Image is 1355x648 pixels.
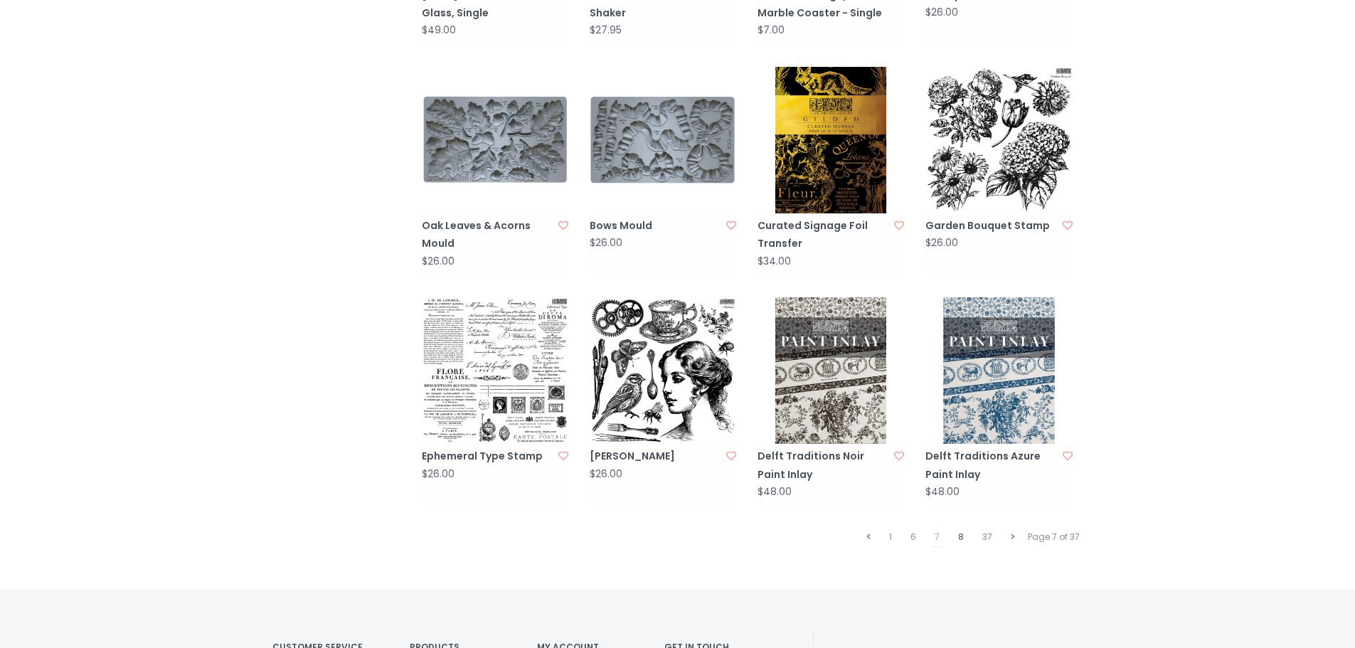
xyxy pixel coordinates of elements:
[590,447,722,465] a: [PERSON_NAME]
[558,218,568,233] a: Add to wishlist
[925,7,958,18] div: $26.00
[931,528,943,547] a: 7
[422,469,455,479] div: $26.00
[979,528,996,546] a: 37
[1063,449,1073,463] a: Add to wishlist
[894,218,904,233] a: Add to wishlist
[955,528,967,546] a: 8
[422,447,554,465] a: Ephemeral Type Stamp
[1024,528,1083,546] div: Page 7 of 37
[422,297,568,444] img: Ephemeral Type Stamp
[758,256,791,267] div: $34.00
[758,25,785,36] div: $7.00
[590,297,736,444] img: Charlotte Stamp
[758,447,890,483] a: Delft Traditions Noir Paint Inlay
[925,217,1058,235] a: Garden Bouquet Stamp
[422,217,554,253] a: Oak Leaves & Acorns Mould
[758,217,890,253] a: Curated Signage Foil Transfer
[925,67,1072,213] img: Garden Bouquet Stamp
[925,297,1072,444] img: Delft Traditions Azure Paint Inlay
[894,449,904,463] a: Add to wishlist
[907,528,920,546] a: 6
[1007,528,1019,546] a: Next page
[758,67,904,213] img: Curated Signage Foil Transfer
[558,449,568,463] a: Add to wishlist
[590,25,622,36] div: $27.95
[590,238,622,248] div: $26.00
[1063,218,1073,233] a: Add to wishlist
[726,218,736,233] a: Add to wishlist
[886,528,896,546] a: 1
[726,449,736,463] a: Add to wishlist
[925,487,960,497] div: $48.00
[590,469,622,479] div: $26.00
[758,487,792,497] div: $48.00
[925,238,958,248] div: $26.00
[422,256,455,267] div: $26.00
[863,528,874,546] a: Previous page
[422,67,568,213] img: Oak Leaves & Acorns Mould
[590,217,722,235] a: Bows Mould
[590,67,736,213] img: Bows Mould
[422,25,456,36] div: $49.00
[925,447,1058,483] a: Delft Traditions Azure Paint Inlay
[758,297,904,444] img: Delft Traditions Noir Paint Inlay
